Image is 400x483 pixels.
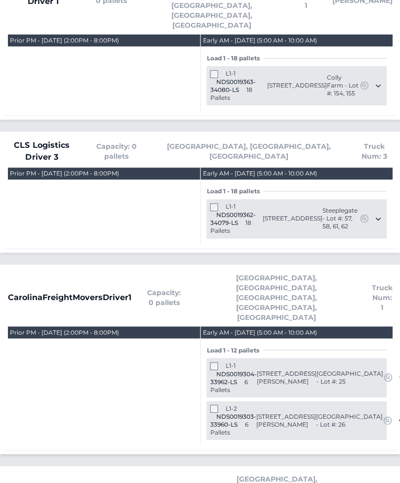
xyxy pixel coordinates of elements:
[322,207,359,230] span: Steeplegate - Lot #: 57, 58, 61, 62
[210,219,251,234] span: 18 Pallets
[206,187,263,195] span: Load 1 - 18 pallets
[210,86,252,101] span: 18 Pallets
[225,70,235,77] span: L1-1
[316,412,382,428] span: [GEOGRAPHIC_DATA] - Lot #: 26
[210,412,256,428] span: NDS0019303-33960-LS
[202,170,317,177] div: Early AM - [DATE] (5:00 AM - 10:00 AM)
[202,328,317,336] div: Early AM - [DATE] (5:00 AM - 10:00 AM)
[267,82,326,89] span: [STREET_ADDRESS]
[256,369,316,385] span: [STREET_ADDRESS][PERSON_NAME]
[210,211,255,226] span: NDS0019362-34079-LS
[263,215,322,222] span: [STREET_ADDRESS]
[256,412,316,428] span: [STREET_ADDRESS][PERSON_NAME]
[10,170,119,177] div: Prior PM - [DATE] (2:00PM - 8:00PM)
[206,346,263,354] span: Load 1 - 12 pallets
[356,141,392,161] span: Truck Num: 3
[10,328,119,336] div: Prior PM - [DATE] (2:00PM - 8:00PM)
[210,370,256,385] span: NDS0019304-33962-LS
[202,37,317,44] div: Early AM - [DATE] (5:00 AM - 10:00 AM)
[8,291,131,303] span: CarolinaFreightMoversDriver1
[225,361,235,369] span: L1-1
[91,141,141,161] span: Capacity: 0 pallets
[225,203,235,210] span: L1-1
[225,404,237,412] span: L1-2
[316,369,383,385] span: [GEOGRAPHIC_DATA] - Lot #: 25
[147,287,181,307] span: Capacity: 0 pallets
[210,78,255,93] span: NDS0019363-34080-LS
[197,272,356,322] span: [GEOGRAPHIC_DATA], [GEOGRAPHIC_DATA], [GEOGRAPHIC_DATA], [GEOGRAPHIC_DATA], [GEOGRAPHIC_DATA]
[210,420,248,436] span: 6 Pallets
[210,378,247,393] span: 6 Pallets
[157,141,340,161] span: [GEOGRAPHIC_DATA], [GEOGRAPHIC_DATA], [GEOGRAPHIC_DATA]
[326,74,359,97] span: Colly Farm - Lot #: 154, 155
[8,139,76,163] span: CLS Logistics Driver 3
[10,37,119,44] div: Prior PM - [DATE] (2:00PM - 8:00PM)
[206,54,263,62] span: Load 1 - 18 pallets
[371,282,392,312] span: Truck Num: 1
